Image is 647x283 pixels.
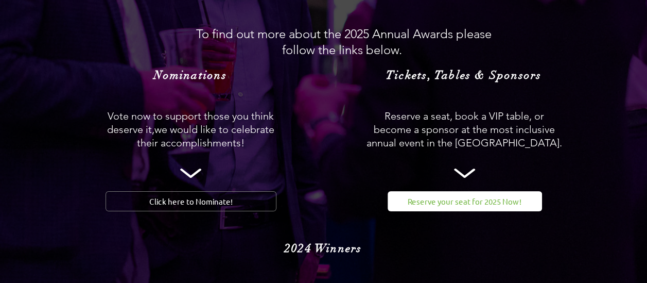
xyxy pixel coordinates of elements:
[106,191,276,211] a: Click here to Nominate!
[107,110,274,136] span: Vote now to support those you think deserve it,
[386,68,541,82] span: Tickets, Tables & Sponsors
[137,123,274,149] span: we would like to celebrate their accomplishments!
[196,26,492,57] span: To find out more about the 2025 Annual Awards please follow the links below.
[285,241,362,255] span: 2024 Winners
[366,110,562,149] span: Reserve a seat, book a VIP table, or become a sponsor at the most inclusive annual event in the [...
[149,196,233,207] span: Click here to Nominate!
[154,68,226,82] span: Nominations
[388,191,542,211] a: Reserve your seat for 2025 Now!
[408,196,521,207] span: Reserve your seat for 2025 Now!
